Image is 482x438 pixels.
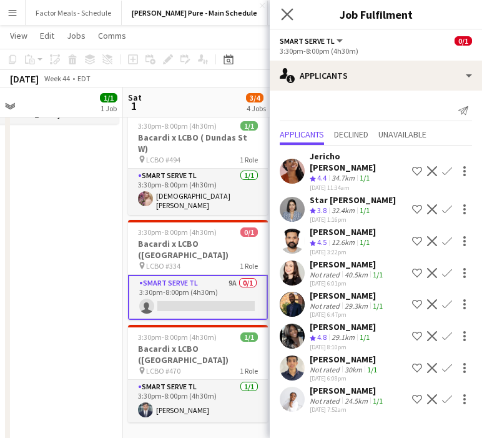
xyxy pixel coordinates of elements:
[310,248,376,256] div: [DATE] 3:22pm
[310,226,376,237] div: [PERSON_NAME]
[310,194,396,206] div: Star [PERSON_NAME]
[310,259,385,270] div: [PERSON_NAME]
[35,27,59,44] a: Edit
[240,261,258,271] span: 1 Role
[247,104,266,113] div: 4 Jobs
[138,227,217,237] span: 3:30pm-8:00pm (4h30m)
[240,332,258,342] span: 1/1
[317,206,327,215] span: 3.8
[280,46,472,56] div: 3:30pm-8:00pm (4h30m)
[93,27,131,44] a: Comms
[270,61,482,91] div: Applicants
[310,406,385,414] div: [DATE] 7:52am
[128,275,268,320] app-card-role: Smart Serve TL9A0/13:30pm-8:00pm (4h30m)
[128,114,268,215] app-job-card: 3:30pm-8:00pm (4h30m)1/1Bacardi x LCBO ( Dundas St W) LCBO #4941 RoleSmart Serve TL1/13:30pm-8:00...
[26,1,122,25] button: Factor Meals - Schedule
[329,173,357,184] div: 34.7km
[367,365,377,374] app-skills-label: 1/1
[342,365,365,374] div: 30km
[77,74,91,83] div: EDT
[373,270,383,279] app-skills-label: 1/1
[246,93,263,102] span: 3/4
[128,238,268,261] h3: Bacardi x LCBO ([GEOGRAPHIC_DATA])
[310,354,380,365] div: [PERSON_NAME]
[310,151,407,173] div: Jericho [PERSON_NAME]
[280,130,324,139] span: Applicants
[317,173,327,182] span: 4.4
[146,261,180,271] span: LCBO #334
[310,396,342,406] div: Not rated
[10,30,27,41] span: View
[360,237,370,247] app-skills-label: 1/1
[310,216,396,224] div: [DATE] 1:16pm
[310,311,385,319] div: [DATE] 6:47pm
[342,270,370,279] div: 40.5km
[122,1,268,25] button: [PERSON_NAME] Pure - Main Schedule
[342,301,370,311] div: 29.3km
[138,332,217,342] span: 3:30pm-8:00pm (4h30m)
[128,343,268,366] h3: Bacardi x LCBO ([GEOGRAPHIC_DATA])
[98,30,126,41] span: Comms
[138,121,217,131] span: 3:30pm-8:00pm (4h30m)
[41,74,72,83] span: Week 44
[146,366,180,376] span: LCBO #470
[128,220,268,320] app-job-card: 3:30pm-8:00pm (4h30m)0/1Bacardi x LCBO ([GEOGRAPHIC_DATA]) LCBO #3341 RoleSmart Serve TL9A0/13:30...
[100,93,117,102] span: 1/1
[310,365,342,374] div: Not rated
[310,184,407,192] div: [DATE] 11:34am
[101,104,117,113] div: 1 Job
[240,366,258,376] span: 1 Role
[310,321,376,332] div: [PERSON_NAME]
[128,92,142,103] span: Sat
[360,206,370,215] app-skills-label: 1/1
[329,206,357,216] div: 32.4km
[310,385,385,396] div: [PERSON_NAME]
[378,130,426,139] span: Unavailable
[317,237,327,247] span: 4.5
[360,332,370,342] app-skills-label: 1/1
[128,132,268,154] h3: Bacardi x LCBO ( Dundas St W)
[280,36,335,46] span: Smart Serve TL
[342,396,370,406] div: 24.5km
[310,374,380,382] div: [DATE] 6:08pm
[310,343,376,351] div: [DATE] 8:10pm
[329,237,357,248] div: 12.6km
[62,27,91,44] a: Jobs
[240,227,258,237] span: 0/1
[280,36,345,46] button: Smart Serve TL
[317,332,327,342] span: 4.8
[67,30,86,41] span: Jobs
[10,72,39,85] div: [DATE]
[128,169,268,215] app-card-role: Smart Serve TL1/13:30pm-8:00pm (4h30m)[DEMOGRAPHIC_DATA][PERSON_NAME]
[146,155,180,164] span: LCBO #494
[360,173,370,182] app-skills-label: 1/1
[40,30,54,41] span: Edit
[270,6,482,22] h3: Job Fulfilment
[310,279,385,287] div: [DATE] 6:01pm
[240,155,258,164] span: 1 Role
[373,396,383,406] app-skills-label: 1/1
[310,270,342,279] div: Not rated
[373,301,383,311] app-skills-label: 1/1
[310,301,342,311] div: Not rated
[126,99,142,113] span: 1
[455,36,472,46] span: 0/1
[329,332,357,343] div: 29.1km
[240,121,258,131] span: 1/1
[310,290,385,301] div: [PERSON_NAME]
[128,325,268,422] app-job-card: 3:30pm-8:00pm (4h30m)1/1Bacardi x LCBO ([GEOGRAPHIC_DATA]) LCBO #4701 RoleSmart Serve TL1/13:30pm...
[5,27,32,44] a: View
[128,380,268,422] app-card-role: Smart Serve TL1/13:30pm-8:00pm (4h30m)[PERSON_NAME]
[334,130,368,139] span: Declined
